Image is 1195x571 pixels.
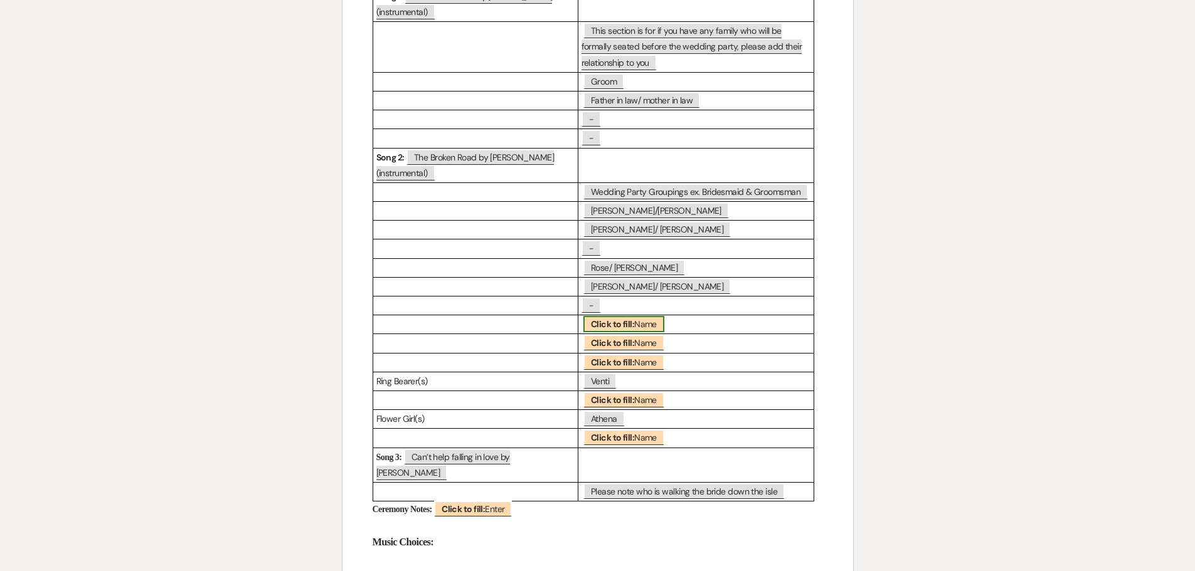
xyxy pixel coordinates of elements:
[434,501,512,516] span: Enter
[583,316,664,332] span: Name
[591,318,634,330] b: Click to fill:
[583,483,785,499] span: Please note who is walking the bride down the isle
[376,449,510,480] span: Can’t help falling in love by [PERSON_NAME]
[582,130,601,145] span: -
[376,152,405,163] strong: Song 2:
[373,505,432,514] strong: Ceremony Notes:
[582,240,601,256] span: -
[591,357,634,368] b: Click to fill:
[583,221,731,237] span: [PERSON_NAME]/ [PERSON_NAME]
[591,432,634,443] b: Click to fill:
[582,297,601,313] span: -
[583,335,664,350] span: Name
[591,337,634,348] b: Click to fill:
[376,374,575,389] p: Ring Bearer(s)
[442,503,485,515] b: Click to fill:
[583,392,664,407] span: Name
[583,184,808,199] span: Wedding Party Groupings ex. Bridesmaid & Groomsman
[583,73,624,89] span: Groom
[373,536,434,548] strong: Music Choices:
[582,111,601,127] span: -
[376,453,402,462] strong: Song 3:
[583,278,731,294] span: [PERSON_NAME]/ [PERSON_NAME]
[591,394,634,406] b: Click to fill:
[376,411,575,427] p: Flower Girl(s)
[583,429,664,445] span: Name
[583,411,625,426] span: Athena
[583,354,664,370] span: Name
[583,373,617,389] span: Venti
[583,202,729,218] span: [PERSON_NAME]/[PERSON_NAME]
[582,23,802,70] span: This section is for if you have any family who will be formally seated before the wedding party, ...
[376,149,555,181] span: The Broken Road by [PERSON_NAME] (instrumental)
[583,259,685,275] span: Rose/ [PERSON_NAME]
[583,92,700,108] span: Father in law/ mother in law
